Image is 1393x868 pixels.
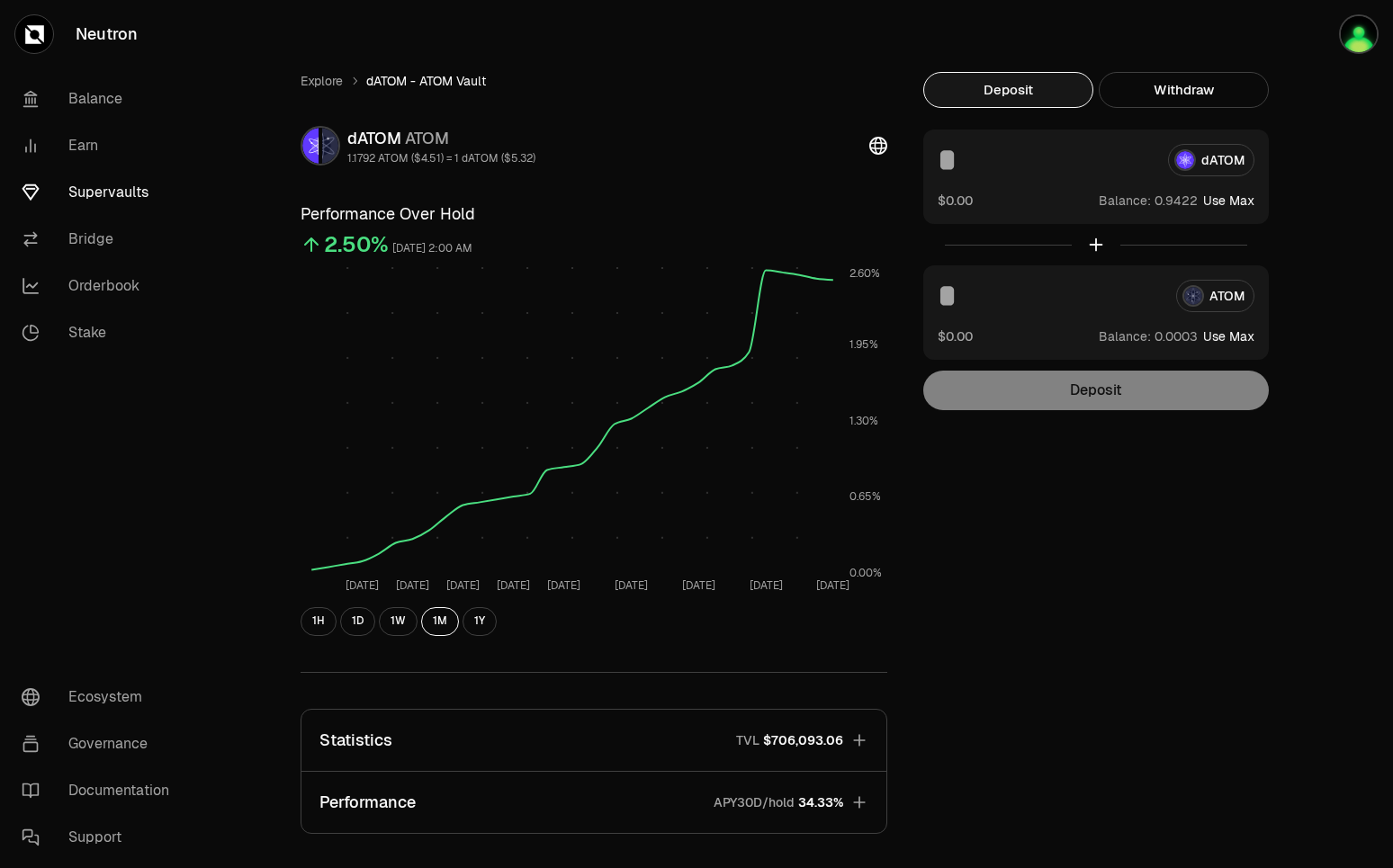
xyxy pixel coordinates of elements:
[322,128,338,164] img: ATOM Logo
[301,710,886,771] button: StatisticsTVL$706,093.06
[497,578,530,593] tspan: [DATE]
[1341,16,1377,52] img: Training Demos
[938,191,973,210] button: $0.00
[7,76,194,122] a: Balance
[7,674,194,720] a: Ecosystem
[7,216,194,263] a: Bridge
[319,790,416,815] p: Performance
[1099,192,1151,210] span: Balance:
[750,578,783,593] tspan: [DATE]
[302,128,319,164] img: dATOM Logo
[301,72,887,90] nav: breadcrumb
[347,151,535,166] div: 1.1792 ATOM ($4.51) = 1 dATOM ($5.32)
[301,772,886,833] button: PerformanceAPY30D/hold34.33%
[7,122,194,169] a: Earn
[849,566,882,580] tspan: 0.00%
[301,607,337,636] button: 1H
[547,578,580,593] tspan: [DATE]
[849,337,878,352] tspan: 1.95%
[1099,327,1151,345] span: Balance:
[714,793,795,811] p: APY30D/hold
[340,607,375,636] button: 1D
[301,201,887,227] h3: Performance Over Hold
[392,238,472,259] div: [DATE] 2:00 AM
[938,327,973,345] button: $0.00
[379,607,418,636] button: 1W
[763,731,843,749] span: $706,093.06
[346,578,379,593] tspan: [DATE]
[7,720,194,767] a: Governance
[615,578,648,593] tspan: [DATE]
[849,266,880,281] tspan: 2.60%
[816,578,849,593] tspan: [DATE]
[1099,72,1269,108] button: Withdraw
[798,793,843,811] span: 34.33%
[7,169,194,216] a: Supervaults
[301,72,343,90] a: Explore
[7,263,194,309] a: Orderbook
[7,309,194,356] a: Stake
[463,607,497,636] button: 1Y
[324,230,389,259] div: 2.50%
[849,414,878,428] tspan: 1.30%
[7,814,194,861] a: Support
[319,728,392,753] p: Statistics
[347,126,535,151] div: dATOM
[736,731,759,749] p: TVL
[849,489,881,504] tspan: 0.65%
[421,607,459,636] button: 1M
[923,72,1093,108] button: Deposit
[446,578,480,593] tspan: [DATE]
[405,128,449,148] span: ATOM
[1203,327,1254,345] button: Use Max
[7,767,194,814] a: Documentation
[396,578,429,593] tspan: [DATE]
[366,72,486,90] span: dATOM - ATOM Vault
[1203,192,1254,210] button: Use Max
[682,578,715,593] tspan: [DATE]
